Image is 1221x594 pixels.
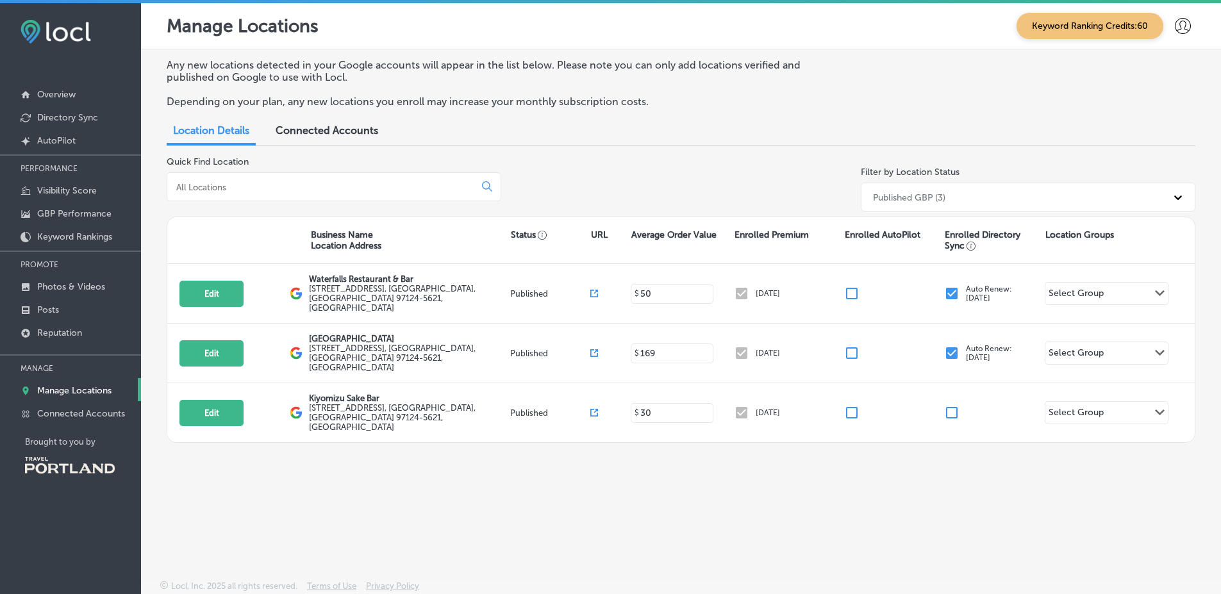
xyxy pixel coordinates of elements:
p: Any new locations detected in your Google accounts will appear in the list below. Please note you... [167,59,835,83]
div: Select Group [1049,347,1104,362]
p: $ [635,408,639,417]
img: fda3e92497d09a02dc62c9cd864e3231.png [21,20,91,44]
input: All Locations [175,181,472,193]
p: Brought to you by [25,437,141,447]
p: Enrolled AutoPilot [845,229,920,240]
p: Posts [37,304,59,315]
img: Travel Portland [25,457,115,474]
p: Enrolled Premium [735,229,809,240]
p: AutoPilot [37,135,76,146]
p: Connected Accounts [37,408,125,419]
label: Quick Find Location [167,156,249,167]
button: Edit [179,281,244,307]
button: Edit [179,340,244,367]
p: [DATE] [756,289,780,298]
label: [STREET_ADDRESS] , [GEOGRAPHIC_DATA], [GEOGRAPHIC_DATA] 97124-5621, [GEOGRAPHIC_DATA] [309,343,506,372]
p: Business Name Location Address [311,229,381,251]
p: Waterfalls Restaurant & Bar [309,274,506,284]
p: $ [635,349,639,358]
p: Auto Renew: [DATE] [966,344,1012,362]
p: Overview [37,89,76,100]
span: Connected Accounts [276,124,378,136]
p: Enrolled Directory Sync [945,229,1038,251]
p: Reputation [37,327,82,338]
label: [STREET_ADDRESS] , [GEOGRAPHIC_DATA], [GEOGRAPHIC_DATA] 97124-5621, [GEOGRAPHIC_DATA] [309,403,506,432]
p: URL [591,229,608,240]
p: Published [510,408,590,418]
div: Select Group [1049,288,1104,302]
label: [STREET_ADDRESS] , [GEOGRAPHIC_DATA], [GEOGRAPHIC_DATA] 97124-5621, [GEOGRAPHIC_DATA] [309,284,506,313]
p: Directory Sync [37,112,98,123]
p: Published [510,289,590,299]
span: Keyword Ranking Credits: 60 [1017,13,1163,39]
p: Locl, Inc. 2025 all rights reserved. [171,581,297,591]
p: Keyword Rankings [37,231,112,242]
div: Select Group [1049,407,1104,422]
img: logo [290,347,303,359]
p: Location Groups [1045,229,1114,240]
p: Photos & Videos [37,281,105,292]
p: [DATE] [756,349,780,358]
p: Visibility Score [37,185,97,196]
label: Filter by Location Status [861,167,959,177]
img: logo [290,406,303,419]
p: Manage Locations [167,15,319,37]
p: $ [635,289,639,298]
p: Manage Locations [37,385,112,396]
p: Kiyomizu Sake Bar [309,393,506,403]
p: Published [510,349,590,358]
p: GBP Performance [37,208,112,219]
p: [GEOGRAPHIC_DATA] [309,334,506,343]
button: Edit [179,400,244,426]
p: Depending on your plan, any new locations you enroll may increase your monthly subscription costs. [167,95,835,108]
img: logo [290,287,303,300]
p: Average Order Value [631,229,717,240]
p: Auto Renew: [DATE] [966,285,1012,302]
span: Location Details [173,124,249,136]
p: Status [511,229,591,240]
p: [DATE] [756,408,780,417]
div: Published GBP (3) [873,192,945,202]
